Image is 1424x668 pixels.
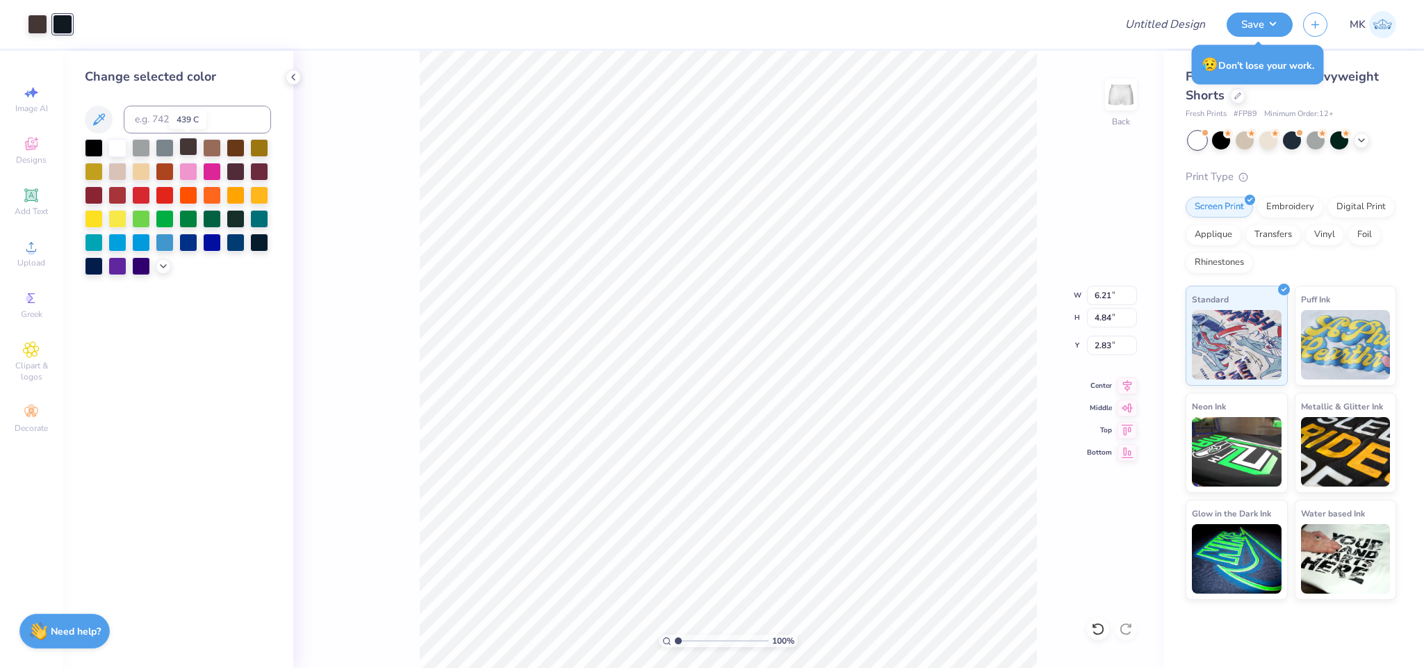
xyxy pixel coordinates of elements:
span: Greek [21,309,42,320]
span: Upload [17,257,45,268]
div: 439 C [169,110,206,129]
span: Add Text [15,206,48,217]
span: Image AI [15,103,48,114]
span: Clipart & logos [7,360,56,382]
span: Center [1087,381,1112,391]
span: MK [1350,17,1366,33]
span: Middle [1087,403,1112,413]
span: Fresh Prints [1186,108,1227,120]
button: Save [1227,13,1293,37]
span: Designs [16,154,47,165]
img: Water based Ink [1301,524,1391,594]
div: Digital Print [1327,197,1395,218]
div: Vinyl [1305,225,1344,245]
span: Bottom [1087,448,1112,457]
span: Decorate [15,423,48,434]
img: Back [1107,81,1135,108]
span: Metallic & Glitter Ink [1301,399,1383,414]
span: 100 % [772,635,794,647]
span: Puff Ink [1301,292,1330,307]
div: Print Type [1186,169,1396,185]
div: Transfers [1245,225,1301,245]
div: Foil [1348,225,1381,245]
input: e.g. 7428 c [124,106,271,133]
strong: Need help? [51,625,101,638]
span: Standard [1192,292,1229,307]
span: Glow in the Dark Ink [1192,506,1271,521]
a: MK [1350,11,1396,38]
div: Screen Print [1186,197,1253,218]
input: Untitled Design [1114,10,1216,38]
span: Minimum Order: 12 + [1264,108,1334,120]
span: Top [1087,425,1112,435]
div: Applique [1186,225,1241,245]
img: Muskan Kumari [1369,11,1396,38]
img: Glow in the Dark Ink [1192,524,1282,594]
div: Embroidery [1257,197,1323,218]
span: Water based Ink [1301,506,1365,521]
img: Puff Ink [1301,310,1391,380]
span: Neon Ink [1192,399,1226,414]
img: Metallic & Glitter Ink [1301,417,1391,487]
span: 😥 [1202,56,1218,74]
span: Fresh Prints Miami Heavyweight Shorts [1186,68,1379,104]
img: Neon Ink [1192,417,1282,487]
span: # FP89 [1234,108,1257,120]
div: Rhinestones [1186,252,1253,273]
div: Back [1112,115,1130,128]
div: Don’t lose your work. [1192,45,1324,85]
img: Standard [1192,310,1282,380]
div: Change selected color [85,67,271,86]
